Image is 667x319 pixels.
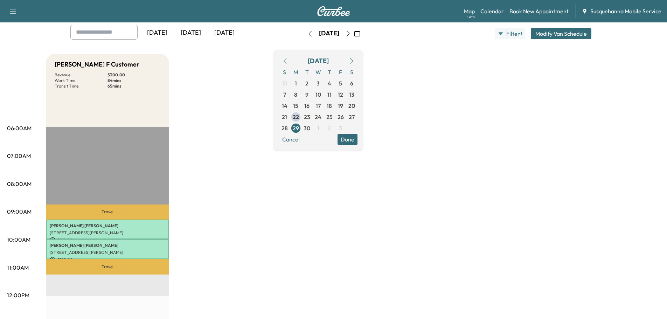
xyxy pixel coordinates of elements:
a: Book New Appointment [509,7,569,15]
div: Beta [467,14,475,20]
h5: [PERSON_NAME] F Customer [55,60,139,69]
p: [PERSON_NAME] [PERSON_NAME] [50,243,165,248]
span: 1 [295,79,297,88]
span: 8 [294,90,297,99]
span: 3 [339,124,342,132]
p: Travel [46,259,169,275]
p: $ 150.00 [50,257,165,263]
span: 23 [304,113,310,121]
span: 13 [349,90,354,99]
span: M [290,67,301,78]
span: 24 [315,113,321,121]
span: ● [519,32,520,35]
button: Filter●1 [495,28,525,39]
p: 11:00AM [7,263,29,272]
div: [DATE] [208,25,241,41]
div: [DATE] [174,25,208,41]
div: [DATE] [319,29,339,38]
p: 84 mins [107,78,160,83]
p: 65 mins [107,83,160,89]
span: W [313,67,324,78]
span: 2 [305,79,308,88]
p: 08:00AM [7,180,32,188]
span: 2 [328,124,331,132]
p: Transit Time [55,83,107,89]
div: [DATE] [308,56,329,66]
span: 11 [327,90,332,99]
p: 09:00AM [7,207,32,216]
span: 4 [328,79,331,88]
a: Calendar [480,7,504,15]
span: T [301,67,313,78]
span: 7 [283,90,286,99]
span: S [346,67,357,78]
span: 30 [304,124,310,132]
span: 10 [315,90,321,99]
span: 6 [350,79,353,88]
span: 12 [338,90,343,99]
img: Curbee Logo [317,6,350,16]
span: 31 [282,79,287,88]
span: 25 [326,113,333,121]
div: [DATE] [140,25,174,41]
span: 9 [305,90,308,99]
span: 5 [339,79,342,88]
span: 17 [316,102,321,110]
span: 21 [282,113,287,121]
button: Cancel [279,134,303,145]
span: 19 [338,102,343,110]
span: 14 [282,102,287,110]
p: 12:00PM [7,291,29,299]
span: Susquehanna Mobile Service [590,7,661,15]
span: F [335,67,346,78]
p: $ 300.00 [107,72,160,78]
p: Travel [46,204,169,220]
span: 15 [293,102,298,110]
p: [PERSON_NAME] [PERSON_NAME] [50,223,165,229]
button: Modify Van Schedule [531,28,591,39]
span: 29 [293,124,299,132]
span: 20 [348,102,355,110]
p: 06:00AM [7,124,32,132]
span: 28 [282,124,288,132]
span: 26 [338,113,344,121]
span: 3 [317,79,320,88]
span: S [279,67,290,78]
p: 07:00AM [7,152,31,160]
p: [STREET_ADDRESS][PERSON_NAME] [50,230,165,236]
span: 18 [327,102,332,110]
span: 27 [349,113,355,121]
span: 22 [293,113,299,121]
button: Done [338,134,357,145]
p: 10:00AM [7,235,30,244]
span: 16 [304,102,310,110]
span: T [324,67,335,78]
p: [STREET_ADDRESS][PERSON_NAME] [50,250,165,255]
span: 1 [521,31,522,36]
a: MapBeta [464,7,475,15]
p: $ 150.00 [50,237,165,243]
span: 1 [317,124,319,132]
span: Filter [506,29,519,38]
p: Revenue [55,72,107,78]
p: Work Time [55,78,107,83]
